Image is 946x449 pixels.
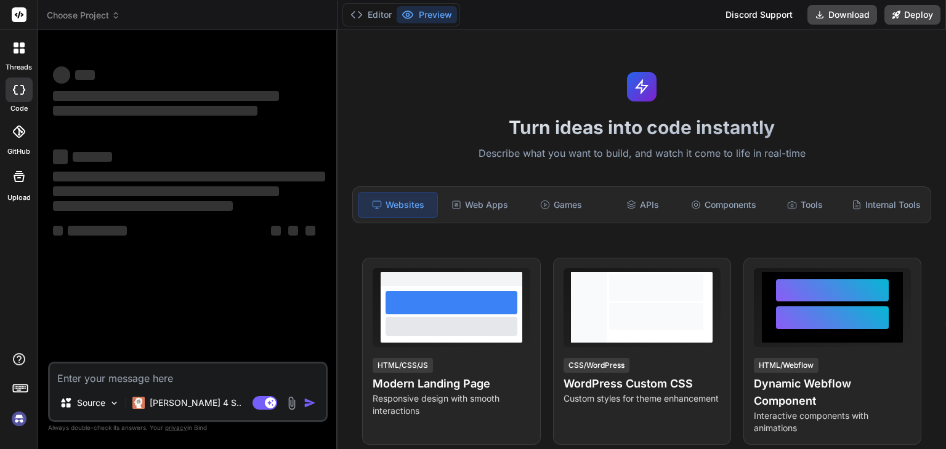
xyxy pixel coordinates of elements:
h4: Dynamic Webflow Component [754,375,911,410]
button: Deploy [884,5,940,25]
span: ‌ [53,91,279,101]
div: HTML/Webflow [754,358,819,373]
h4: WordPress Custom CSS [564,375,721,392]
div: Games [522,192,600,218]
span: ‌ [53,201,233,211]
p: Always double-check its answers. Your in Bind [48,422,328,434]
div: Tools [766,192,844,218]
span: ‌ [271,226,281,236]
span: ‌ [53,186,279,196]
span: ‌ [53,149,68,164]
button: Preview [397,6,457,23]
div: HTML/CSS/JS [373,358,433,373]
button: Download [807,5,877,25]
img: attachment [285,396,299,410]
span: privacy [165,424,187,431]
img: icon [304,397,316,409]
p: Source [77,397,105,409]
label: Upload [7,193,31,203]
div: Websites [358,192,438,218]
div: Web Apps [440,192,519,218]
label: threads [6,62,32,73]
img: signin [9,408,30,429]
label: GitHub [7,146,30,157]
span: ‌ [305,226,315,236]
span: ‌ [288,226,298,236]
span: ‌ [73,152,112,162]
span: ‌ [75,70,95,80]
h1: Turn ideas into code instantly [345,116,939,138]
p: Interactive components with animations [754,410,911,434]
button: Editor [346,6,397,23]
p: [PERSON_NAME] 4 S.. [150,397,241,409]
img: Claude 4 Sonnet [132,397,145,409]
div: Components [684,192,763,218]
p: Describe what you want to build, and watch it come to life in real-time [345,146,939,162]
span: Choose Project [47,9,120,22]
img: Pick Models [109,398,119,408]
div: Discord Support [718,5,800,25]
h4: Modern Landing Page [373,375,530,392]
label: code [10,103,28,114]
p: Custom styles for theme enhancement [564,392,721,405]
div: CSS/WordPress [564,358,629,373]
span: ‌ [53,106,257,116]
div: APIs [603,192,682,218]
p: Responsive design with smooth interactions [373,392,530,417]
span: ‌ [53,226,63,236]
span: ‌ [53,66,70,84]
span: ‌ [68,226,127,236]
div: Internal Tools [847,192,926,218]
span: ‌ [53,172,325,181]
